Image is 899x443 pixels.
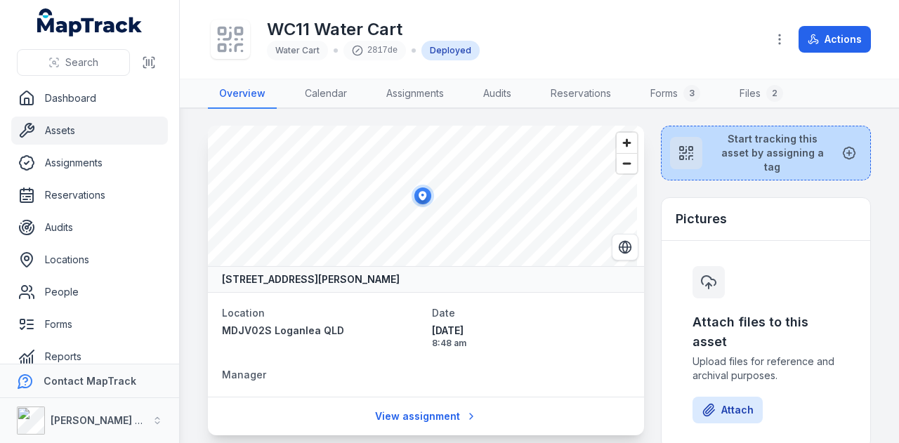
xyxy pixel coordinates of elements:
a: View assignment [366,403,486,430]
h1: WC11 Water Cart [267,18,480,41]
div: 2817de [343,41,406,60]
span: Upload files for reference and archival purposes. [693,355,839,383]
time: 04/09/2025, 8:48:23 am [432,324,631,349]
span: 8:48 am [432,338,631,349]
a: Overview [208,79,277,109]
h3: Pictures [676,209,727,229]
strong: [STREET_ADDRESS][PERSON_NAME] [222,272,400,286]
a: Audits [472,79,523,109]
button: Zoom out [617,153,637,173]
span: Water Cart [275,45,320,55]
a: Reservations [11,181,168,209]
a: Forms [11,310,168,338]
div: Deployed [421,41,480,60]
button: Search [17,49,130,76]
button: Actions [799,26,871,53]
h3: Attach files to this asset [693,312,839,352]
a: Assets [11,117,168,145]
a: MapTrack [37,8,143,37]
a: Dashboard [11,84,168,112]
a: Audits [11,213,168,242]
a: Calendar [294,79,358,109]
a: Reports [11,343,168,371]
div: 3 [683,85,700,102]
canvas: Map [208,126,637,266]
a: MDJV02S Loganlea QLD [222,324,421,338]
button: Start tracking this asset by assigning a tag [661,126,871,180]
a: Locations [11,246,168,274]
strong: [PERSON_NAME] Group [51,414,166,426]
strong: Contact MapTrack [44,375,136,387]
a: Assignments [375,79,455,109]
a: Forms3 [639,79,711,109]
button: Attach [693,397,763,423]
a: Assignments [11,149,168,177]
span: Manager [222,369,266,381]
span: Search [65,55,98,70]
div: 2 [766,85,783,102]
button: Switch to Satellite View [612,234,638,260]
span: Location [222,307,265,319]
a: Files2 [728,79,794,109]
span: Start tracking this asset by assigning a tag [714,132,831,174]
span: [DATE] [432,324,631,338]
a: Reservations [539,79,622,109]
button: Zoom in [617,133,637,153]
span: Date [432,307,455,319]
span: MDJV02S Loganlea QLD [222,324,344,336]
a: People [11,278,168,306]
